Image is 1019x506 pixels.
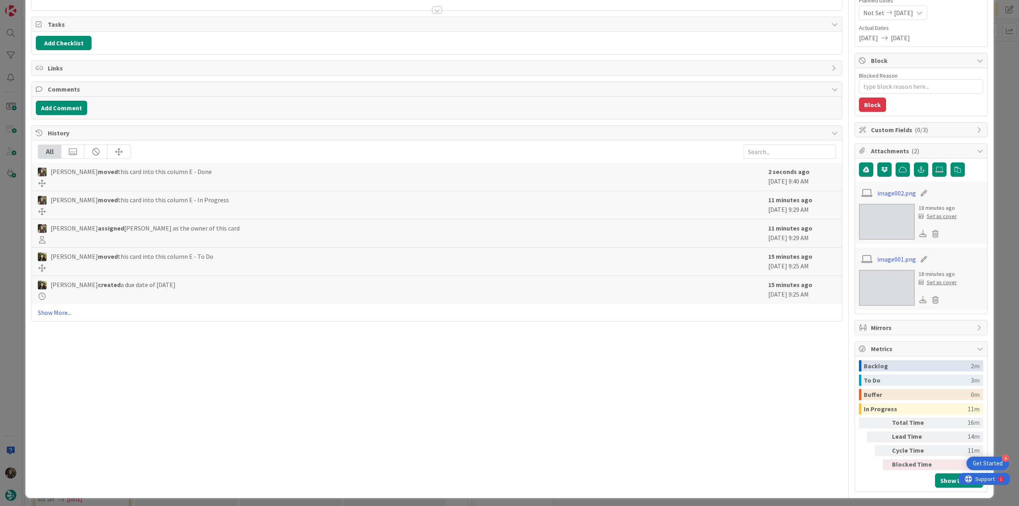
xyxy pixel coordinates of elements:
[915,126,928,134] span: ( 0/3 )
[971,375,980,386] div: 3m
[51,252,213,261] span: [PERSON_NAME] this card into this column E - To Do
[919,295,927,305] div: Download
[38,145,61,158] div: All
[98,168,118,176] b: moved
[939,432,980,442] div: 14m
[98,196,118,204] b: moved
[966,457,1009,470] div: Open Get Started checklist, remaining modules: 4
[768,167,836,187] div: [DATE] 9:40 AM
[768,252,812,260] b: 15 minutes ago
[871,323,973,332] span: Mirrors
[939,445,980,456] div: 11m
[48,63,828,73] span: Links
[919,270,957,278] div: 18 minutes ago
[38,281,47,289] img: BC
[859,33,878,43] span: [DATE]
[935,473,983,488] button: Show Details
[38,252,47,261] img: BC
[871,56,973,65] span: Block
[48,128,828,138] span: History
[36,101,87,115] button: Add Comment
[971,360,980,371] div: 2m
[51,195,229,205] span: [PERSON_NAME] this card into this column E - In Progress
[17,1,36,11] span: Support
[919,229,927,239] div: Download
[871,146,973,156] span: Attachments
[1002,455,1009,462] div: 4
[98,224,124,232] b: assigned
[768,280,836,300] div: [DATE] 9:25 AM
[38,196,47,205] img: IG
[973,459,1003,467] div: Get Started
[38,308,836,317] a: Show More...
[864,375,971,386] div: To Do
[912,147,919,155] span: ( 2 )
[919,212,957,221] div: Set as cover
[864,389,971,400] div: Buffer
[48,20,828,29] span: Tasks
[877,254,916,264] a: image001.png
[864,360,971,371] div: Backlog
[871,344,973,354] span: Metrics
[859,98,886,112] button: Block
[892,459,936,470] div: Blocked Time
[51,167,212,176] span: [PERSON_NAME] this card into this column E - Done
[768,168,810,176] b: 2 seconds ago
[968,403,980,414] div: 11m
[919,278,957,287] div: Set as cover
[768,223,836,243] div: [DATE] 9:29 AM
[871,125,973,135] span: Custom Fields
[744,145,836,159] input: Search...
[51,223,240,233] span: [PERSON_NAME] [PERSON_NAME] as the owner of this card
[48,84,828,94] span: Comments
[38,168,47,176] img: IG
[768,224,812,232] b: 11 minutes ago
[38,224,47,233] img: IG
[98,281,121,289] b: created
[768,195,836,215] div: [DATE] 9:29 AM
[863,8,884,18] span: Not Set
[894,8,913,18] span: [DATE]
[768,196,812,204] b: 11 minutes ago
[36,36,92,50] button: Add Checklist
[939,418,980,428] div: 16m
[864,403,968,414] div: In Progress
[892,418,936,428] div: Total Time
[768,281,812,289] b: 15 minutes ago
[859,72,898,79] label: Blocked Reason
[877,188,916,198] a: image002.png
[971,389,980,400] div: 0m
[892,432,936,442] div: Lead Time
[859,24,983,32] span: Actual Dates
[892,445,936,456] div: Cycle Time
[768,252,836,272] div: [DATE] 9:25 AM
[919,204,957,212] div: 18 minutes ago
[939,459,980,470] div: 0m
[41,3,43,10] div: 1
[98,252,118,260] b: moved
[891,33,910,43] span: [DATE]
[51,280,176,289] span: [PERSON_NAME] a due date of [DATE]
